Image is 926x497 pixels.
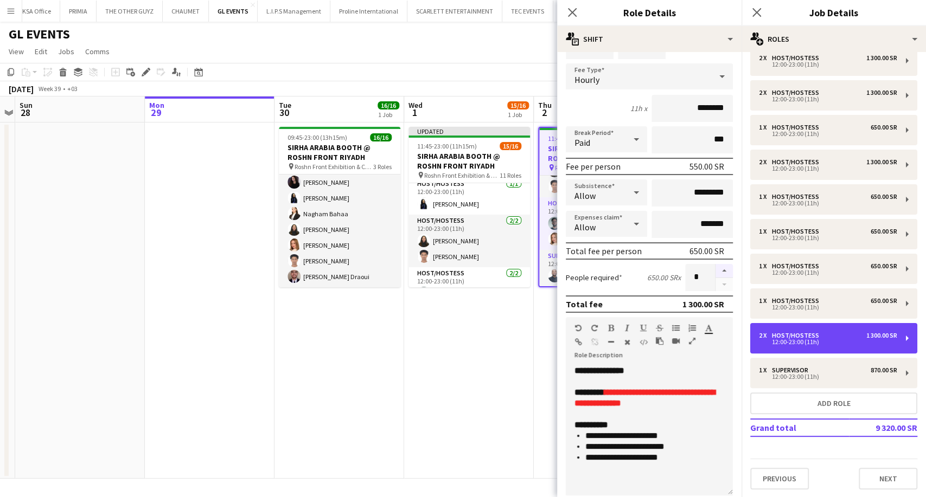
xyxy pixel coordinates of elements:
[35,47,47,56] span: Edit
[370,133,392,141] span: 16/16
[378,111,399,119] div: 1 Job
[539,250,659,287] app-card-role: Supervisor1/112:00-23:00 (11h)[PERSON_NAME]
[407,1,502,22] button: SCARLETT ENTERTAINMENT
[500,142,521,150] span: 15/16
[772,158,823,166] div: Host/Hostess
[574,190,596,201] span: Allow
[408,215,530,267] app-card-role: Host/Hostess2/212:00-23:00 (11h)[PERSON_NAME][PERSON_NAME]
[688,324,696,332] button: Ordered List
[574,222,596,233] span: Allow
[408,127,530,287] app-job-card: Updated11:45-23:00 (11h15m)15/16SIRHA ARABIA BOOTH @ ROSHN FRONT RIYADH Roshn Front Exhibition & ...
[537,106,552,119] span: 2
[424,171,500,179] span: Roshn Front Exhibition & Conference Center - [GEOGRAPHIC_DATA]
[656,337,663,345] button: Paste as plain text
[607,324,615,332] button: Bold
[67,85,78,93] div: +03
[759,166,897,171] div: 12:00-23:00 (11h)
[539,197,659,250] app-card-role: Host/Hostess2/212:00-23:00 (11h)[PERSON_NAME][PERSON_NAME]
[772,366,813,374] div: Supervisor
[672,324,680,332] button: Unordered List
[849,419,917,436] td: 9 320.00 SR
[408,267,530,320] app-card-role: Host/Hostess2/212:00-23:00 (11h)
[373,163,392,171] span: 3 Roles
[866,54,897,62] div: 1 300.00 SR
[508,111,528,119] div: 1 Job
[548,134,608,143] span: 11:45-23:00 (11h15m)
[759,131,897,137] div: 12:00-23:00 (11h)
[500,171,521,179] span: 11 Roles
[759,339,897,345] div: 12:00-23:00 (11h)
[689,246,724,256] div: 650.00 SR
[555,164,628,172] span: Roshn Front Exhibition & Conference Center - [GEOGRAPHIC_DATA]
[871,124,897,131] div: 650.00 SR
[279,127,400,287] app-job-card: 09:45-23:00 (13h15m)16/16SIRHA ARABIA BOOTH @ ROSHN FRONT RIYADH Roshn Front Exhibition & Confere...
[866,158,897,166] div: 1 300.00 SR
[742,26,926,52] div: Roles
[557,26,742,52] div: Shift
[60,1,97,22] button: PRIMIA
[623,338,631,346] button: Clear Formatting
[759,96,897,102] div: 12:00-23:00 (11h)
[871,297,897,305] div: 650.00 SR
[871,228,897,235] div: 650.00 SR
[759,201,897,206] div: 12:00-23:00 (11h)
[759,366,772,374] div: 1 x
[209,1,258,22] button: GL EVENTS
[574,137,590,148] span: Paid
[759,228,772,235] div: 1 x
[759,374,897,379] div: 12:00-23:00 (11h)
[539,144,659,163] h3: SIRHA ARABIA BOOTH @ ROSHN FRONT RIYADH
[538,127,660,287] app-job-card: 11:45-23:00 (11h15m)14/15SIRHA ARABIA BOOTH @ ROSHN FRONT RIYADH Roshn Front Exhibition & Confere...
[408,178,530,215] app-card-role: Host/Hostess1/112:00-23:00 (11h)[PERSON_NAME]
[859,468,917,489] button: Next
[97,1,163,22] button: THE OTHER GUYZ
[647,273,681,282] div: 650.00 SR x
[566,299,603,309] div: Total fee
[640,338,647,346] button: HTML Code
[30,44,52,59] a: Edit
[148,106,164,119] span: 29
[705,324,712,332] button: Text Color
[871,193,897,201] div: 650.00 SR
[9,83,34,94] div: [DATE]
[330,1,407,22] button: Proline Interntational
[759,332,772,339] div: 2 x
[871,262,897,270] div: 650.00 SR
[288,133,347,141] span: 09:45-23:00 (13h15m)
[553,1,580,22] button: YSL
[630,104,647,113] div: 11h x
[623,324,631,332] button: Italic
[682,299,724,309] div: 1 300.00 SR
[574,324,582,332] button: Undo
[871,366,897,374] div: 870.00 SR
[9,26,70,42] h1: GL EVENTS
[672,337,680,345] button: Insert video
[36,85,63,93] span: Week 39
[295,163,373,171] span: Roshn Front Exhibition & Conference Center - [GEOGRAPHIC_DATA]
[640,324,647,332] button: Underline
[772,54,823,62] div: Host/Hostess
[656,324,663,332] button: Strikethrough
[4,44,28,59] a: View
[716,264,733,278] button: Increase
[689,161,724,172] div: 550.00 SR
[759,54,772,62] div: 2 x
[759,193,772,201] div: 1 x
[407,106,423,119] span: 1
[772,124,823,131] div: Host/Hostess
[772,332,823,339] div: Host/Hostess
[742,5,926,20] h3: Job Details
[772,228,823,235] div: Host/Hostess
[759,235,897,241] div: 12:00-23:00 (11h)
[378,101,399,109] span: 16/16
[759,158,772,166] div: 2 x
[759,297,772,305] div: 1 x
[574,338,582,346] button: Insert Link
[85,47,110,56] span: Comms
[591,324,598,332] button: Redo
[149,100,164,110] span: Mon
[759,62,897,67] div: 12:00-23:00 (11h)
[408,127,530,135] div: Updated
